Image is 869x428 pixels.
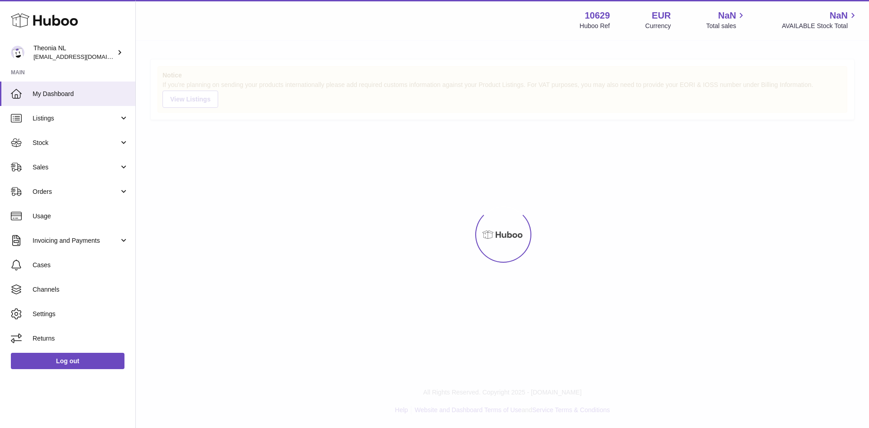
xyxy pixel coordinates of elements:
[33,163,119,172] span: Sales
[11,353,124,369] a: Log out
[33,236,119,245] span: Invoicing and Payments
[782,10,858,30] a: NaN AVAILABLE Stock Total
[33,90,129,98] span: My Dashboard
[652,10,671,22] strong: EUR
[706,10,746,30] a: NaN Total sales
[33,334,129,343] span: Returns
[580,22,610,30] div: Huboo Ref
[585,10,610,22] strong: 10629
[33,139,119,147] span: Stock
[33,114,119,123] span: Listings
[11,46,24,59] img: info@wholesomegoods.eu
[782,22,858,30] span: AVAILABLE Stock Total
[718,10,736,22] span: NaN
[33,212,129,221] span: Usage
[33,310,129,318] span: Settings
[33,188,119,196] span: Orders
[33,261,129,269] span: Cases
[706,22,746,30] span: Total sales
[33,285,129,294] span: Channels
[645,22,671,30] div: Currency
[33,53,133,60] span: [EMAIL_ADDRESS][DOMAIN_NAME]
[33,44,115,61] div: Theonia NL
[830,10,848,22] span: NaN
